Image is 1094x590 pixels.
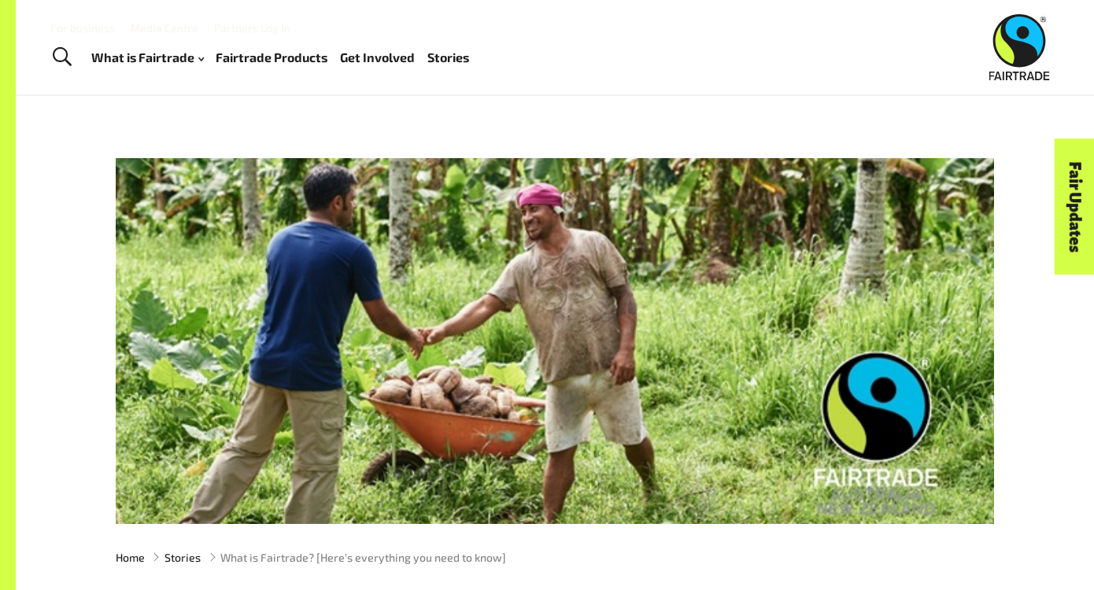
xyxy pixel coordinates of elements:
a: Toggle Search [43,38,81,77]
a: Home [116,549,145,566]
img: Fairtrade Australia New Zealand logo [989,14,1050,80]
a: What is Fairtrade [91,46,204,69]
a: Stories [427,46,469,69]
a: Stories [164,549,201,566]
a: For business [50,21,115,35]
a: Get Involved [340,46,415,69]
span: What is Fairtrade? [Here’s everything you need to know] [220,549,506,566]
a: Partners Log In [214,21,290,35]
a: Fairtrade Products [216,46,327,69]
a: Media Centre [131,21,198,35]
